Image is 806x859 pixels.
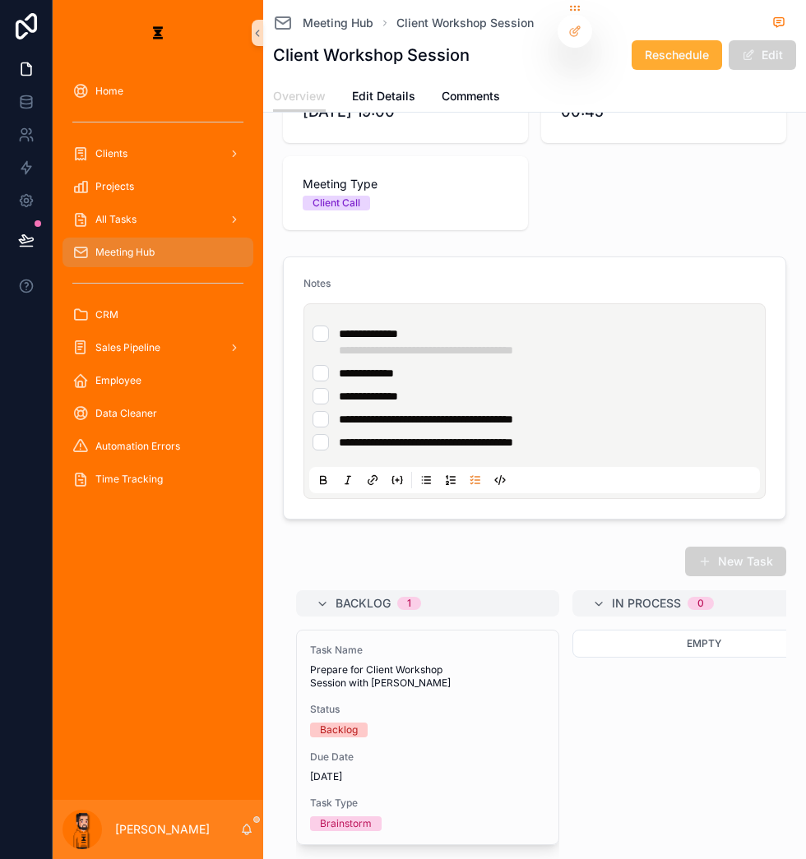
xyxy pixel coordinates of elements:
div: Client Call [313,196,360,210]
h1: Client Workshop Session [273,44,470,67]
span: Notes [303,277,331,289]
span: Comments [442,88,500,104]
div: Brainstorm [320,816,372,831]
div: Backlog [320,723,358,737]
span: Projects [95,180,134,193]
a: CRM [63,300,253,330]
span: Clients [95,147,127,160]
button: New Task [685,547,786,576]
a: Meeting Hub [273,13,373,33]
span: In Process [612,595,681,612]
span: Employee [95,374,141,387]
a: Projects [63,172,253,201]
div: 0 [697,597,704,610]
span: Edit Details [352,88,415,104]
a: Home [63,76,253,106]
a: Comments [442,81,500,114]
span: Prepare for Client Workshop Session with [PERSON_NAME] [310,663,545,690]
span: Meeting Hub [303,15,373,31]
a: Meeting Hub [63,238,253,267]
span: Overview [273,88,326,104]
span: Home [95,85,123,98]
span: Status [310,703,545,716]
span: Backlog [336,595,391,612]
a: Clients [63,139,253,169]
a: Client Workshop Session [396,15,534,31]
a: Employee [63,366,253,395]
div: scrollable content [53,66,263,513]
img: App logo [145,20,171,46]
a: Task NamePrepare for Client Workshop Session with [PERSON_NAME]StatusBacklogDue Date[DATE]Task Ty... [296,630,559,845]
span: Task Name [310,644,545,657]
a: All Tasks [63,205,253,234]
span: Data Cleaner [95,407,157,420]
a: Automation Errors [63,432,253,461]
button: Reschedule [632,40,722,70]
span: All Tasks [95,213,137,226]
span: Meeting Type [303,176,508,192]
span: CRM [95,308,118,321]
span: Sales Pipeline [95,341,160,354]
span: Empty [687,637,721,649]
span: Reschedule [645,47,709,63]
span: Automation Errors [95,440,180,453]
div: 1 [407,597,411,610]
a: Data Cleaner [63,399,253,428]
span: [DATE] [310,770,545,783]
span: Meeting Hub [95,246,155,259]
span: Task Type [310,797,545,810]
a: Overview [273,81,326,113]
button: Edit [729,40,796,70]
p: [PERSON_NAME] [115,821,210,838]
span: Due Date [310,750,545,764]
a: Edit Details [352,81,415,114]
a: Sales Pipeline [63,333,253,363]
